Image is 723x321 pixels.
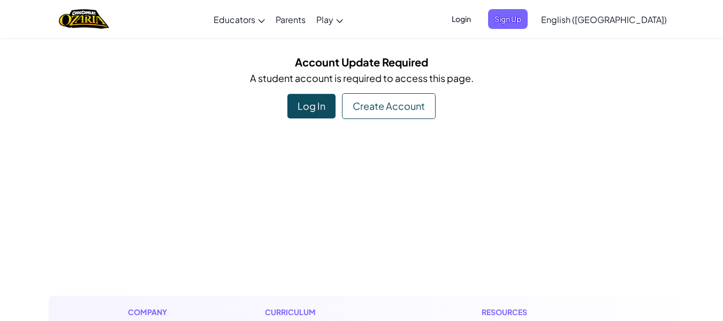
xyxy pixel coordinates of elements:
div: Create Account [342,93,436,119]
div: Log In [287,94,336,118]
h5: Account Update Required [57,54,667,70]
button: Sign Up [488,9,528,29]
h1: Curriculum [265,307,394,318]
p: A student account is required to access this page. [57,70,667,86]
a: Educators [208,5,270,34]
a: Parents [270,5,311,34]
h1: Resources [482,307,596,318]
span: English ([GEOGRAPHIC_DATA]) [541,14,667,25]
button: Login [445,9,477,29]
span: Educators [214,14,255,25]
span: Play [316,14,333,25]
a: English ([GEOGRAPHIC_DATA]) [536,5,672,34]
h1: Company [128,307,178,318]
a: Play [311,5,348,34]
img: Home [59,8,109,30]
a: Ozaria by CodeCombat logo [59,8,109,30]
